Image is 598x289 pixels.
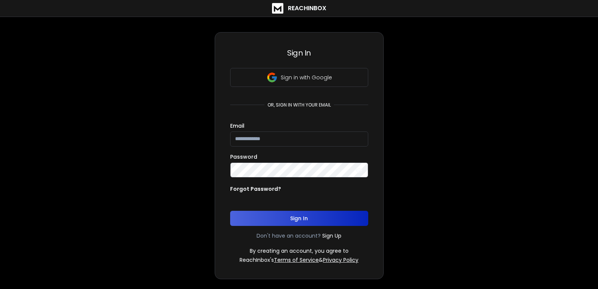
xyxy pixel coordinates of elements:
[240,256,358,264] p: ReachInbox's &
[250,247,349,255] p: By creating an account, you agree to
[230,48,368,58] h3: Sign In
[322,232,341,240] a: Sign Up
[230,68,368,87] button: Sign in with Google
[264,102,334,108] p: or, sign in with your email
[288,4,326,13] h1: ReachInbox
[272,3,283,14] img: logo
[323,256,358,264] a: Privacy Policy
[230,185,281,193] p: Forgot Password?
[230,211,368,226] button: Sign In
[230,123,244,128] label: Email
[257,232,321,240] p: Don't have an account?
[230,154,257,159] label: Password
[272,3,326,14] a: ReachInbox
[281,74,332,81] p: Sign in with Google
[274,256,319,264] a: Terms of Service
